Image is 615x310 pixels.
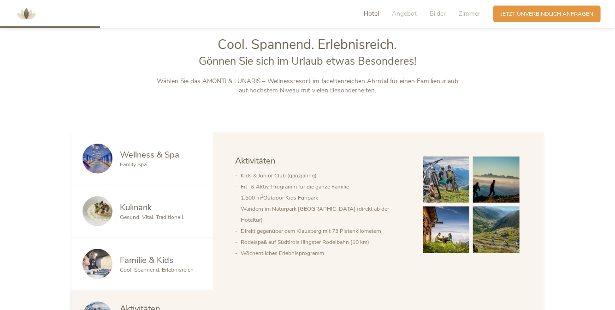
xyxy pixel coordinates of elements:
span: Jetzt unverbindlich anfragen [501,10,593,18]
span: Cool. Spannend. Erlebnisreich. [218,36,397,54]
li: 1.500 m Outdoor Kids Funpark [241,192,408,203]
p: Wählen Sie das AMONTI & LUNARIS – Wellnessresort im facettenreichen Ahrntal für einen Familienurl... [154,77,461,96]
li: Wöchentliches Erlebnisprogramm [241,248,408,259]
li: Direkt gegenüber dem Klausberg mit 73 Pistenkilometern [241,225,408,237]
span: Gesund. Vital. Traditionell. [120,213,184,221]
span: Aktivitäten [235,155,275,166]
a: AMONTI & LUNARIS Wellnessresort [12,11,40,16]
span: Kulinarik [120,201,152,213]
span: Gönnen Sie sich im Urlaub etwas Besonderes! [199,54,416,68]
span: Bilder [430,9,446,18]
span: Hotel [364,9,379,18]
span: Cool. Spannend. Erlebnisreich [120,266,194,274]
span: Angebot [392,9,417,18]
span: Wellness & Spa [120,149,179,160]
span: Family Spa [120,161,147,168]
li: Kids & Junior Club (ganzjährig) [241,170,408,181]
span: Familie & Kids [120,254,173,266]
sup: 2 [261,194,263,199]
li: Wandern im Naturpark [GEOGRAPHIC_DATA] (direkt ab der Hoteltür) [241,203,408,225]
li: Rodelspaß auf Südtirols längster Rodelbahn (10 km) [241,237,408,248]
li: Fit- & Aktiv-Programm für die ganze Familie [241,181,408,192]
span: Zimmer [459,9,480,18]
